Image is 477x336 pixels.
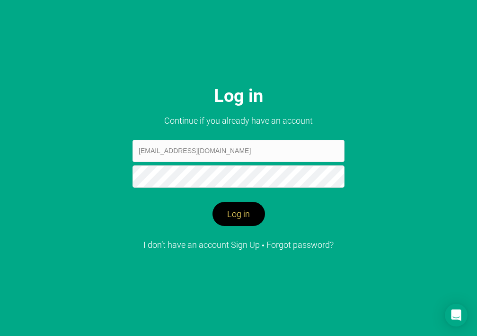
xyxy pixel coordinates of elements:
[212,202,265,227] button: Log in
[445,304,468,327] div: Open Intercom Messenger
[214,85,263,107] h1: Log in
[262,242,265,249] span: •
[266,240,334,250] a: Forgot password?
[143,240,260,250] a: I don’t have an account Sign Up
[159,116,318,126] h2: Continue if you already have an account
[132,140,344,162] input: Email address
